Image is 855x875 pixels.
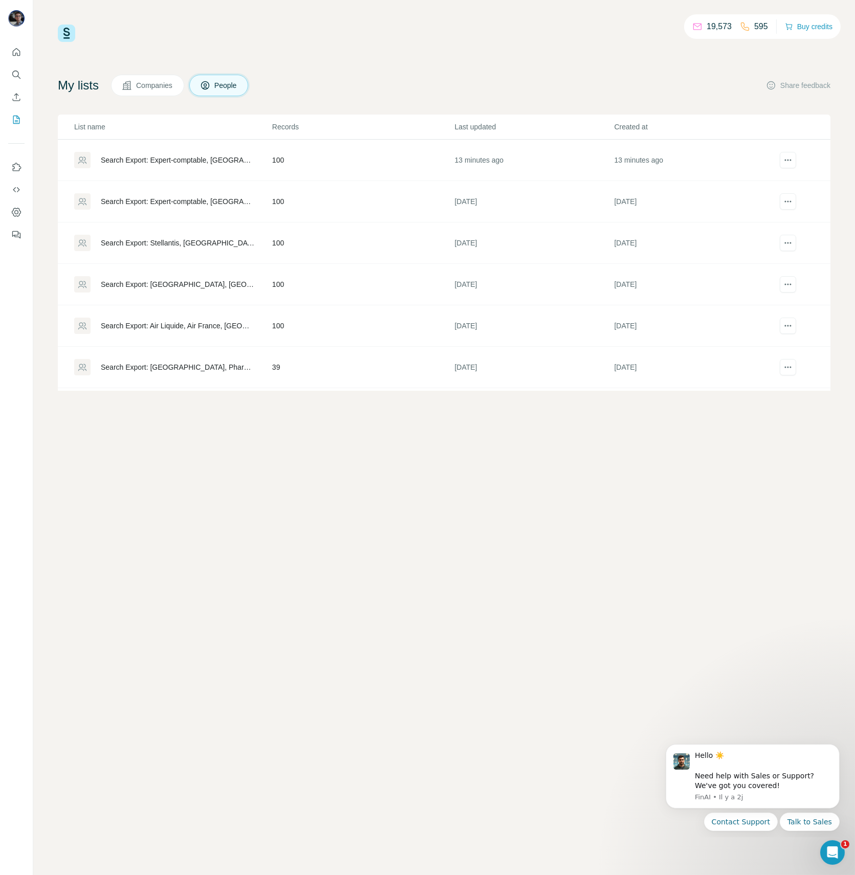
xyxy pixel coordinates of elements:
img: Avatar [8,10,25,27]
button: Use Surfe on LinkedIn [8,158,25,176]
p: List name [74,122,271,132]
div: Search Export: Expert-comptable, [GEOGRAPHIC_DATA], [GEOGRAPHIC_DATA] - [DATE] 07:49 [101,196,255,207]
td: 39 [272,347,454,388]
button: Share feedback [766,80,830,91]
button: Search [8,65,25,84]
button: Use Surfe API [8,181,25,199]
div: Search Export: [GEOGRAPHIC_DATA], [GEOGRAPHIC_DATA] - [DATE] 07:49 [101,279,255,289]
button: actions [780,318,796,334]
span: People [214,80,238,91]
button: Feedback [8,226,25,244]
td: 13 minutes ago [454,140,613,181]
h4: My lists [58,77,99,94]
td: [DATE] [614,305,774,347]
td: 100 [272,181,454,222]
td: 100 [272,140,454,181]
iframe: Intercom notifications message [650,736,855,837]
td: [DATE] [454,305,613,347]
span: Companies [136,80,173,91]
button: actions [780,193,796,210]
td: [DATE] [614,388,774,430]
td: [DATE] [454,347,613,388]
p: 19,573 [707,20,732,33]
iframe: Intercom live chat [820,840,845,865]
button: actions [780,152,796,168]
span: 1 [841,840,849,848]
td: 6 [272,388,454,430]
td: [DATE] [614,222,774,264]
td: 100 [272,264,454,305]
button: actions [780,359,796,375]
td: [DATE] [614,181,774,222]
button: Buy credits [785,19,832,34]
td: 100 [272,305,454,347]
td: [DATE] [614,264,774,305]
button: Enrich CSV [8,88,25,106]
td: [DATE] [454,181,613,222]
td: 13 minutes ago [614,140,774,181]
button: actions [780,235,796,251]
div: Search Export: Stellantis, [GEOGRAPHIC_DATA] - [DATE] 08:41 [101,238,255,248]
p: Records [272,122,454,132]
p: 595 [754,20,768,33]
p: Last updated [454,122,613,132]
td: [DATE] [454,388,613,430]
div: Search Export: [GEOGRAPHIC_DATA], Pharmaceutical Manufacturing, Oil and Gas, Defense and Space Ma... [101,362,255,372]
div: Search Export: Air Liquide, Air France, [GEOGRAPHIC_DATA] - [DATE] 07:54 [101,321,255,331]
button: Dashboard [8,203,25,221]
p: Created at [615,122,773,132]
button: Quick start [8,43,25,61]
td: [DATE] [454,264,613,305]
img: Surfe Logo [58,25,75,42]
td: [DATE] [614,347,774,388]
td: 100 [272,222,454,264]
button: actions [780,276,796,293]
div: Search Export: Expert-comptable, [GEOGRAPHIC_DATA], [GEOGRAPHIC_DATA] - [DATE] 07:35 [101,155,255,165]
td: [DATE] [454,222,613,264]
button: My lists [8,110,25,129]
